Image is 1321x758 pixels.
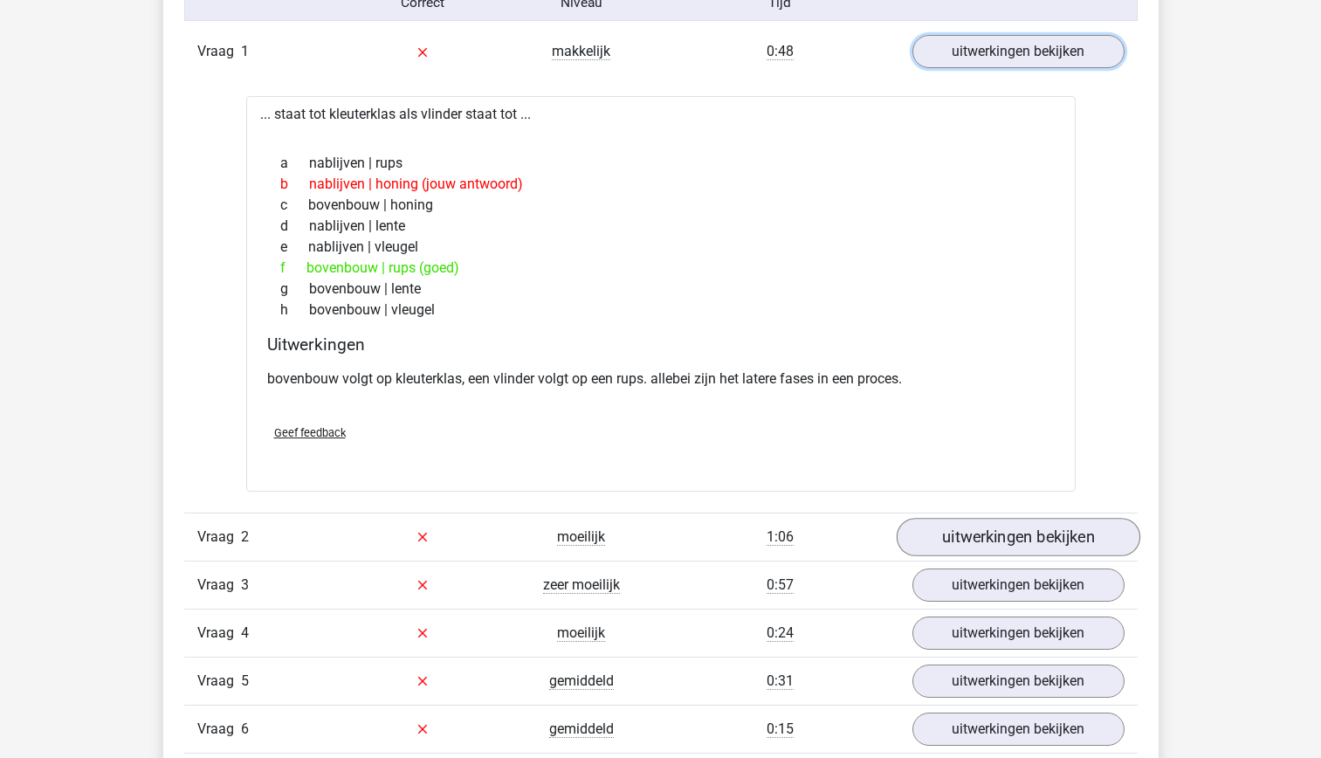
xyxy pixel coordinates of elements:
[912,665,1125,698] a: uitwerkingen bekijken
[267,300,1055,320] div: bovenbouw | vleugel
[280,174,309,195] span: b
[912,713,1125,746] a: uitwerkingen bekijken
[267,279,1055,300] div: bovenbouw | lente
[549,720,614,738] span: gemiddeld
[197,671,241,692] span: Vraag
[280,279,309,300] span: g
[267,153,1055,174] div: nablijven | rups
[767,43,794,60] span: 0:48
[267,258,1055,279] div: bovenbouw | rups (goed)
[280,237,308,258] span: e
[280,153,309,174] span: a
[241,43,249,59] span: 1
[767,624,794,642] span: 0:24
[241,672,249,689] span: 5
[557,624,605,642] span: moeilijk
[197,575,241,596] span: Vraag
[267,216,1055,237] div: nablijven | lente
[197,719,241,740] span: Vraag
[767,672,794,690] span: 0:31
[267,334,1055,355] h4: Uitwerkingen
[280,216,309,237] span: d
[197,623,241,644] span: Vraag
[552,43,610,60] span: makkelijk
[912,568,1125,602] a: uitwerkingen bekijken
[246,96,1076,491] div: ... staat tot kleuterklas als vlinder staat tot ...
[241,624,249,641] span: 4
[197,41,241,62] span: Vraag
[241,528,249,545] span: 2
[549,672,614,690] span: gemiddeld
[912,35,1125,68] a: uitwerkingen bekijken
[267,195,1055,216] div: bovenbouw | honing
[241,720,249,737] span: 6
[767,576,794,594] span: 0:57
[912,617,1125,650] a: uitwerkingen bekijken
[267,174,1055,195] div: nablijven | honing (jouw antwoord)
[896,518,1139,556] a: uitwerkingen bekijken
[267,369,1055,389] p: bovenbouw volgt op kleuterklas, een vlinder volgt op een rups. allebei zijn het latere fases in e...
[197,527,241,548] span: Vraag
[280,300,309,320] span: h
[543,576,620,594] span: zeer moeilijk
[241,576,249,593] span: 3
[767,528,794,546] span: 1:06
[267,237,1055,258] div: nablijven | vleugel
[557,528,605,546] span: moeilijk
[767,720,794,738] span: 0:15
[274,426,346,439] span: Geef feedback
[280,195,308,216] span: c
[280,258,306,279] span: f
